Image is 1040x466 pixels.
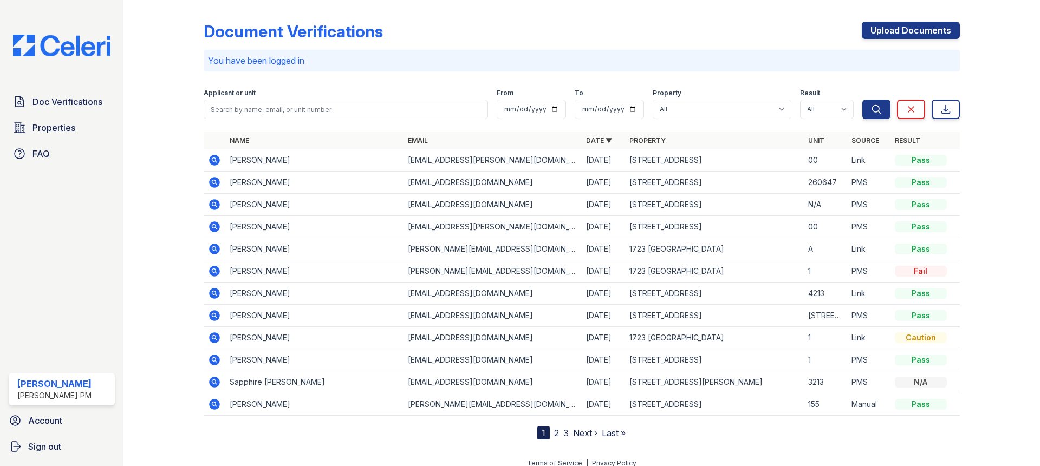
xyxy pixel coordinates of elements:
[625,393,803,416] td: [STREET_ADDRESS]
[582,327,625,349] td: [DATE]
[625,305,803,327] td: [STREET_ADDRESS]
[204,89,256,97] label: Applicant or unit
[804,149,847,172] td: 00
[625,216,803,238] td: [STREET_ADDRESS]
[28,440,61,453] span: Sign out
[582,216,625,238] td: [DATE]
[800,89,820,97] label: Result
[895,266,947,277] div: Fail
[808,136,824,145] a: Unit
[4,436,119,457] button: Sign out
[408,136,428,145] a: Email
[404,149,582,172] td: [EMAIL_ADDRESS][PERSON_NAME][DOMAIN_NAME]
[895,310,947,321] div: Pass
[804,305,847,327] td: [STREET_ADDRESS]
[582,238,625,260] td: [DATE]
[895,136,920,145] a: Result
[582,149,625,172] td: [DATE]
[404,283,582,305] td: [EMAIL_ADDRESS][DOMAIN_NAME]
[804,260,847,283] td: 1
[225,349,404,371] td: [PERSON_NAME]
[625,238,803,260] td: 1723 [GEOGRAPHIC_DATA]
[404,238,582,260] td: [PERSON_NAME][EMAIL_ADDRESS][DOMAIN_NAME]
[804,238,847,260] td: A
[404,260,582,283] td: [PERSON_NAME][EMAIL_ADDRESS][DOMAIN_NAME]
[9,143,115,165] a: FAQ
[625,371,803,393] td: [STREET_ADDRESS][PERSON_NAME]
[32,121,75,134] span: Properties
[225,238,404,260] td: [PERSON_NAME]
[225,393,404,416] td: [PERSON_NAME]
[404,305,582,327] td: [EMAIL_ADDRESS][DOMAIN_NAME]
[895,155,947,166] div: Pass
[225,327,404,349] td: [PERSON_NAME]
[895,377,947,388] div: N/A
[895,288,947,299] div: Pass
[17,377,92,390] div: [PERSON_NAME]
[582,349,625,371] td: [DATE]
[225,283,404,305] td: [PERSON_NAME]
[625,283,803,305] td: [STREET_ADDRESS]
[625,194,803,216] td: [STREET_ADDRESS]
[404,371,582,393] td: [EMAIL_ADDRESS][DOMAIN_NAME]
[575,89,583,97] label: To
[32,147,50,160] span: FAQ
[847,238,890,260] td: Link
[404,172,582,194] td: [EMAIL_ADDRESS][DOMAIN_NAME]
[602,428,626,438] a: Last »
[537,426,550,439] div: 1
[804,393,847,416] td: 155
[625,327,803,349] td: 1723 [GEOGRAPHIC_DATA]
[208,54,955,67] p: You have been logged in
[9,91,115,113] a: Doc Verifications
[847,327,890,349] td: Link
[804,283,847,305] td: 4213
[4,35,119,56] img: CE_Logo_Blue-a8612792a0a2168367f1c8372b55b34899dd931a85d93a1a3d3e32e68fde9ad4.png
[404,216,582,238] td: [EMAIL_ADDRESS][PERSON_NAME][DOMAIN_NAME]
[204,100,488,119] input: Search by name, email, or unit number
[804,172,847,194] td: 260647
[586,136,612,145] a: Date ▼
[895,177,947,188] div: Pass
[497,89,513,97] label: From
[204,22,383,41] div: Document Verifications
[625,149,803,172] td: [STREET_ADDRESS]
[17,390,92,401] div: [PERSON_NAME] PM
[225,172,404,194] td: [PERSON_NAME]
[847,393,890,416] td: Manual
[625,260,803,283] td: 1723 [GEOGRAPHIC_DATA]
[847,216,890,238] td: PMS
[847,283,890,305] td: Link
[629,136,666,145] a: Property
[804,349,847,371] td: 1
[225,371,404,393] td: Sapphire [PERSON_NAME]
[582,393,625,416] td: [DATE]
[847,349,890,371] td: PMS
[582,194,625,216] td: [DATE]
[404,393,582,416] td: [PERSON_NAME][EMAIL_ADDRESS][DOMAIN_NAME]
[9,117,115,139] a: Properties
[895,355,947,365] div: Pass
[847,371,890,393] td: PMS
[653,89,681,97] label: Property
[862,22,960,39] a: Upload Documents
[804,327,847,349] td: 1
[404,349,582,371] td: [EMAIL_ADDRESS][DOMAIN_NAME]
[582,172,625,194] td: [DATE]
[225,194,404,216] td: [PERSON_NAME]
[847,194,890,216] td: PMS
[582,260,625,283] td: [DATE]
[895,244,947,254] div: Pass
[804,194,847,216] td: N/A
[625,349,803,371] td: [STREET_ADDRESS]
[895,399,947,410] div: Pass
[851,136,879,145] a: Source
[895,221,947,232] div: Pass
[847,305,890,327] td: PMS
[32,95,102,108] span: Doc Verifications
[895,332,947,343] div: Caution
[625,172,803,194] td: [STREET_ADDRESS]
[230,136,249,145] a: Name
[404,327,582,349] td: [EMAIL_ADDRESS][DOMAIN_NAME]
[4,410,119,431] a: Account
